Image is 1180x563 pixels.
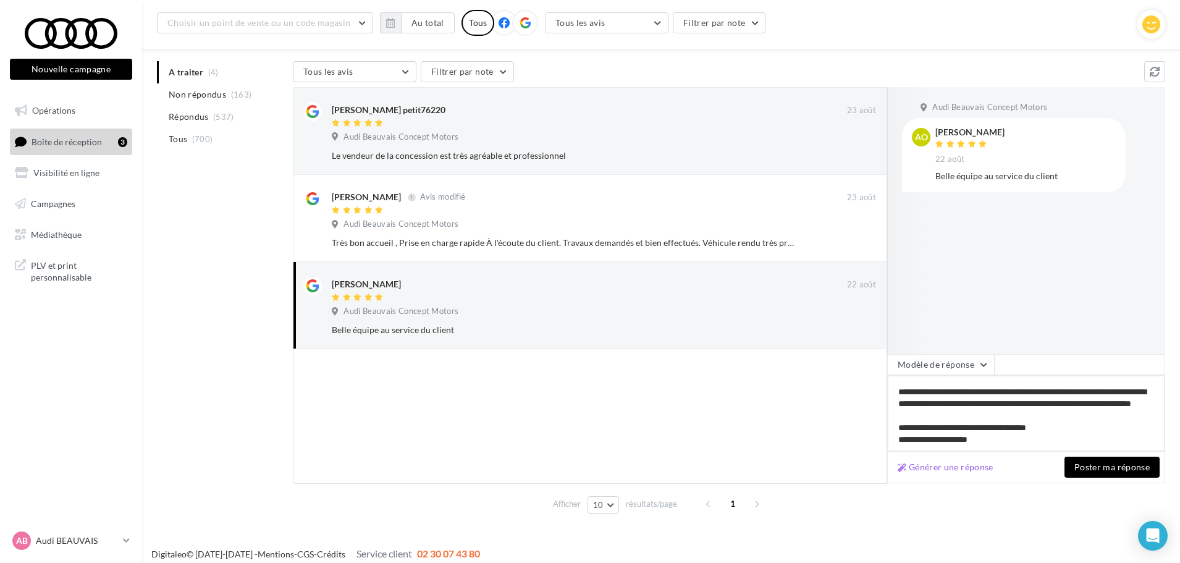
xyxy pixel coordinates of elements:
[7,222,135,248] a: Médiathèque
[555,17,605,28] span: Tous les avis
[293,61,416,82] button: Tous les avis
[7,129,135,155] a: Boîte de réception3
[421,61,514,82] button: Filtrer par note
[31,257,127,284] span: PLV et print personnalisable
[32,105,75,116] span: Opérations
[297,549,314,559] a: CGS
[417,548,480,559] span: 02 30 07 43 80
[847,192,876,203] span: 23 août
[1138,521,1168,551] div: Open Intercom Messenger
[343,219,458,230] span: Audi Beauvais Concept Motors
[7,191,135,217] a: Campagnes
[893,460,998,475] button: Générer une réponse
[10,529,132,552] a: AB Audi BEAUVAIS
[380,12,455,33] button: Au total
[332,237,796,249] div: Très bon accueil , Prise en charge rapide À l'écoute du client. Travaux demandés et bien effectué...
[626,498,677,510] span: résultats/page
[332,191,401,203] div: [PERSON_NAME]
[935,128,1005,137] div: [PERSON_NAME]
[545,12,668,33] button: Tous les avis
[723,494,743,514] span: 1
[887,354,995,375] button: Modèle de réponse
[356,548,412,559] span: Service client
[32,136,102,146] span: Boîte de réception
[332,278,401,290] div: [PERSON_NAME]
[332,324,796,336] div: Belle équipe au service du client
[332,104,445,116] div: [PERSON_NAME] petit76220
[7,160,135,186] a: Visibilité en ligne
[461,10,494,36] div: Tous
[332,150,796,162] div: Le vendeur de la concession est très agréable et professionnel
[169,111,209,123] span: Répondus
[935,154,964,165] span: 22 août
[167,17,350,28] span: Choisir un point de vente ou un code magasin
[231,90,252,99] span: (163)
[343,306,458,317] span: Audi Beauvais Concept Motors
[935,170,1116,182] div: Belle équipe au service du client
[553,498,581,510] span: Afficher
[317,549,345,559] a: Crédits
[169,88,226,101] span: Non répondus
[420,192,465,202] span: Avis modifié
[36,535,118,547] p: Audi BEAUVAIS
[31,229,82,239] span: Médiathèque
[343,132,458,143] span: Audi Beauvais Concept Motors
[847,105,876,116] span: 23 août
[847,279,876,290] span: 22 août
[588,496,619,514] button: 10
[1064,457,1160,478] button: Poster ma réponse
[157,12,373,33] button: Choisir un point de vente ou un code magasin
[303,66,353,77] span: Tous les avis
[932,102,1047,113] span: Audi Beauvais Concept Motors
[118,137,127,147] div: 3
[7,252,135,289] a: PLV et print personnalisable
[673,12,766,33] button: Filtrer par note
[16,535,28,547] span: AB
[593,500,604,510] span: 10
[192,134,213,144] span: (700)
[31,198,75,209] span: Campagnes
[151,549,187,559] a: Digitaleo
[169,133,187,145] span: Tous
[33,167,99,178] span: Visibilité en ligne
[401,12,455,33] button: Au total
[151,549,480,559] span: © [DATE]-[DATE] - - -
[10,59,132,80] button: Nouvelle campagne
[915,131,928,143] span: AO
[213,112,234,122] span: (537)
[258,549,294,559] a: Mentions
[7,98,135,124] a: Opérations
